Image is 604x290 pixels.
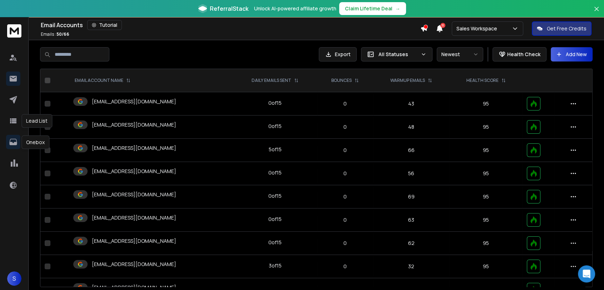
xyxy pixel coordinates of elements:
[592,4,601,21] button: Close banner
[269,262,282,269] div: 3 of 15
[321,100,369,107] p: 0
[547,25,586,32] p: Get Free Credits
[450,255,523,278] td: 95
[373,232,450,255] td: 62
[440,23,445,28] span: 11
[437,47,483,62] button: Newest
[321,170,369,177] p: 0
[92,214,176,221] p: [EMAIL_ADDRESS][DOMAIN_NAME]
[87,20,122,30] button: Tutorial
[21,136,49,149] div: Onebox
[92,144,176,152] p: [EMAIL_ADDRESS][DOMAIN_NAME]
[321,263,369,270] p: 0
[75,78,130,83] div: EMAIL ACCOUNT NAME
[41,20,420,30] div: Email Accounts
[321,193,369,200] p: 0
[41,31,69,37] p: Emails :
[7,271,21,286] button: S
[268,239,282,246] div: 0 of 15
[373,139,450,162] td: 66
[450,115,523,139] td: 95
[373,115,450,139] td: 48
[578,265,595,282] div: Open Intercom Messenger
[268,99,282,107] div: 0 of 15
[390,78,425,83] p: WARMUP EMAILS
[532,21,591,36] button: Get Free Credits
[268,123,282,130] div: 0 of 15
[210,4,248,13] span: ReferralStack
[92,237,176,245] p: [EMAIL_ADDRESS][DOMAIN_NAME]
[321,123,369,131] p: 0
[466,78,499,83] p: HEALTH SCORE
[373,92,450,115] td: 43
[450,92,523,115] td: 95
[319,47,357,62] button: Export
[456,25,500,32] p: Sales Workspace
[254,5,336,12] p: Unlock AI-powered affiliate growth
[92,261,176,268] p: [EMAIL_ADDRESS][DOMAIN_NAME]
[450,185,523,208] td: 95
[378,51,418,58] p: All Statuses
[21,114,52,128] div: Lead List
[56,31,69,37] span: 50 / 66
[269,146,282,153] div: 5 of 15
[331,78,352,83] p: BOUNCES
[92,98,176,105] p: [EMAIL_ADDRESS][DOMAIN_NAME]
[507,51,540,58] p: Health Check
[268,169,282,176] div: 0 of 15
[373,208,450,232] td: 63
[92,121,176,128] p: [EMAIL_ADDRESS][DOMAIN_NAME]
[339,2,406,15] button: Claim Lifetime Deal→
[492,47,546,62] button: Health Check
[551,47,593,62] button: Add New
[395,5,400,12] span: →
[92,168,176,175] p: [EMAIL_ADDRESS][DOMAIN_NAME]
[268,216,282,223] div: 0 of 15
[450,162,523,185] td: 95
[373,185,450,208] td: 69
[268,192,282,200] div: 0 of 15
[321,240,369,247] p: 0
[450,208,523,232] td: 95
[252,78,291,83] p: DAILY EMAILS SENT
[321,147,369,154] p: 0
[450,139,523,162] td: 95
[373,255,450,278] td: 32
[373,162,450,185] td: 56
[450,232,523,255] td: 95
[92,191,176,198] p: [EMAIL_ADDRESS][DOMAIN_NAME]
[321,216,369,223] p: 0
